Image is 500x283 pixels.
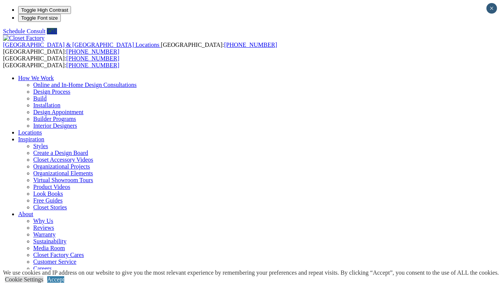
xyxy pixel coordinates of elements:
[33,122,77,129] a: Interior Designers
[33,95,47,102] a: Build
[33,150,88,156] a: Create a Design Board
[33,204,67,210] a: Closet Stories
[33,102,60,108] a: Installation
[33,218,53,224] a: Why Us
[18,136,44,142] a: Inspiration
[33,163,90,170] a: Organizational Projects
[21,15,58,21] span: Toggle Font size
[47,276,64,283] a: Accept
[486,3,497,14] button: Close
[33,143,48,149] a: Styles
[33,82,137,88] a: Online and In-Home Design Consultations
[21,7,68,13] span: Toggle High Contrast
[33,184,70,190] a: Product Videos
[47,28,57,34] a: Call
[18,6,71,14] button: Toggle High Contrast
[33,190,63,197] a: Look Books
[33,224,54,231] a: Reviews
[33,116,76,122] a: Builder Programs
[33,170,93,176] a: Organizational Elements
[3,35,45,42] img: Closet Factory
[33,177,93,183] a: Virtual Showroom Tours
[33,231,56,238] a: Warranty
[33,258,76,265] a: Customer Service
[33,265,52,272] a: Careers
[33,238,66,244] a: Sustainability
[3,42,277,55] span: [GEOGRAPHIC_DATA]: [GEOGRAPHIC_DATA]:
[3,42,159,48] span: [GEOGRAPHIC_DATA] & [GEOGRAPHIC_DATA] Locations
[18,14,61,22] button: Toggle Font size
[18,211,33,217] a: About
[66,55,119,62] a: [PHONE_NUMBER]
[33,245,65,251] a: Media Room
[5,276,43,283] a: Cookie Settings
[33,88,70,95] a: Design Process
[33,156,93,163] a: Closet Accessory Videos
[18,129,42,136] a: Locations
[33,109,83,115] a: Design Appointment
[3,28,45,34] a: Schedule Consult
[3,55,119,68] span: [GEOGRAPHIC_DATA]: [GEOGRAPHIC_DATA]:
[3,42,161,48] a: [GEOGRAPHIC_DATA] & [GEOGRAPHIC_DATA] Locations
[18,75,54,81] a: How We Work
[3,269,499,276] div: We use cookies and IP address on our website to give you the most relevant experience by remember...
[33,252,84,258] a: Closet Factory Cares
[224,42,277,48] a: [PHONE_NUMBER]
[66,62,119,68] a: [PHONE_NUMBER]
[33,197,63,204] a: Free Guides
[66,48,119,55] a: [PHONE_NUMBER]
